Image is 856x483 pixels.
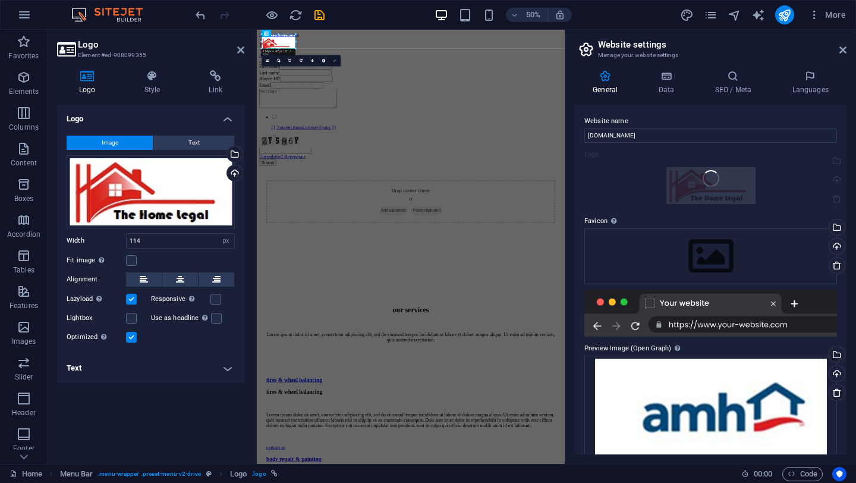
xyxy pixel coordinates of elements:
button: 50% [506,8,548,22]
i: Save (Ctrl+S) [313,8,326,22]
span: Add elements [244,353,303,370]
i: This element is linked [271,471,278,477]
button: pages [704,8,718,22]
h4: Style [122,70,187,95]
button: design [680,8,694,22]
p: Header [12,408,36,418]
p: Elements [9,87,39,96]
h4: Logo [57,105,244,126]
a: Skip to main content [5,5,84,15]
h4: Text [57,354,244,382]
button: undo [193,8,207,22]
h3: Element #ed-908099355 [78,50,221,61]
button: Image [67,136,153,150]
span: Image [102,136,118,150]
label: Alignment [67,272,126,287]
h4: SEO / Meta [697,70,774,95]
label: Use as headline [151,311,211,325]
label: Optimized [67,330,126,344]
button: save [312,8,326,22]
a: Click to cancel selection. Double-click to open Pages [10,467,42,481]
a: Crop mode [273,55,284,67]
p: Footer [13,444,34,453]
button: More [804,5,851,24]
label: Lightbox [67,311,126,325]
span: More [808,9,846,21]
button: publish [775,5,794,24]
a: Greyscale [318,55,329,67]
button: Click here to leave preview mode and continue editing [265,8,279,22]
div: IMG_6372-MiVqsjooId6Z1AFregLfTw.PNG [67,155,235,228]
p: Boxes [14,194,34,203]
div: Drop content here [19,302,597,386]
i: Publish [778,8,791,22]
p: Accordion [7,230,40,239]
button: Usercentrics [832,467,846,481]
h4: Data [640,70,697,95]
i: Design (Ctrl+Alt+Y) [680,8,694,22]
input: Name... [584,128,837,143]
div: Select files from the file manager, stock photos, or upload file(s) [584,228,837,284]
h4: Link [187,70,244,95]
p: Favorites [8,51,39,61]
i: Navigator [728,8,741,22]
span: . menu-wrapper .preset-menu-v2-drive [97,467,201,481]
a: Select files from the file manager, stock photos, or upload file(s) [262,55,273,67]
button: Text [153,136,234,150]
button: reload [288,8,303,22]
p: Content [11,158,37,168]
h6: 50% [524,8,543,22]
label: Website name [584,114,837,128]
nav: breadcrumb [60,467,278,481]
label: Width [67,237,126,244]
p: Tables [13,265,34,275]
i: Pages (Ctrl+Alt+S) [704,8,717,22]
span: Click to select. Double-click to edit [230,467,247,481]
span: . logo [251,467,266,481]
h6: Session time [741,467,773,481]
label: Preview Image (Open Graph) [584,341,837,356]
a: Blur [307,55,318,67]
i: Reload page [289,8,303,22]
a: Confirm ( ⌘ ⏎ ) [329,55,341,67]
img: Editor Logo [68,8,158,22]
h3: Manage your website settings [598,50,823,61]
label: Responsive [151,292,210,306]
h4: General [575,70,640,95]
h4: Logo [57,70,122,95]
i: AI Writer [751,8,765,22]
button: text_generator [751,8,766,22]
span: Text [188,136,200,150]
i: Undo: Website logo changed (Ctrl+Z) [194,8,207,22]
h2: Website settings [598,39,846,50]
a: Rotate left 90° [284,55,295,67]
a: Rotate right 90° [295,55,307,67]
button: Code [782,467,823,481]
p: Images [12,337,36,346]
span: Paste clipboard [307,353,373,370]
label: Favicon [584,214,837,228]
p: Columns [9,123,39,132]
span: 00 00 [754,467,772,481]
button: navigator [728,8,742,22]
label: Fit image [67,253,126,268]
label: Lazyload [67,292,126,306]
i: This element is a customizable preset [206,471,212,477]
h2: Logo [78,39,244,50]
h4: Languages [774,70,846,95]
div: maa-ZScleSVcHbQg0e_kDOkqZA.png [584,356,837,460]
p: Slider [15,372,33,382]
span: Code [788,467,817,481]
span: Click to select. Double-click to edit [60,467,93,481]
span: : [762,469,764,478]
i: On resize automatically adjust zoom level to fit chosen device. [555,10,565,20]
p: Features [10,301,38,310]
